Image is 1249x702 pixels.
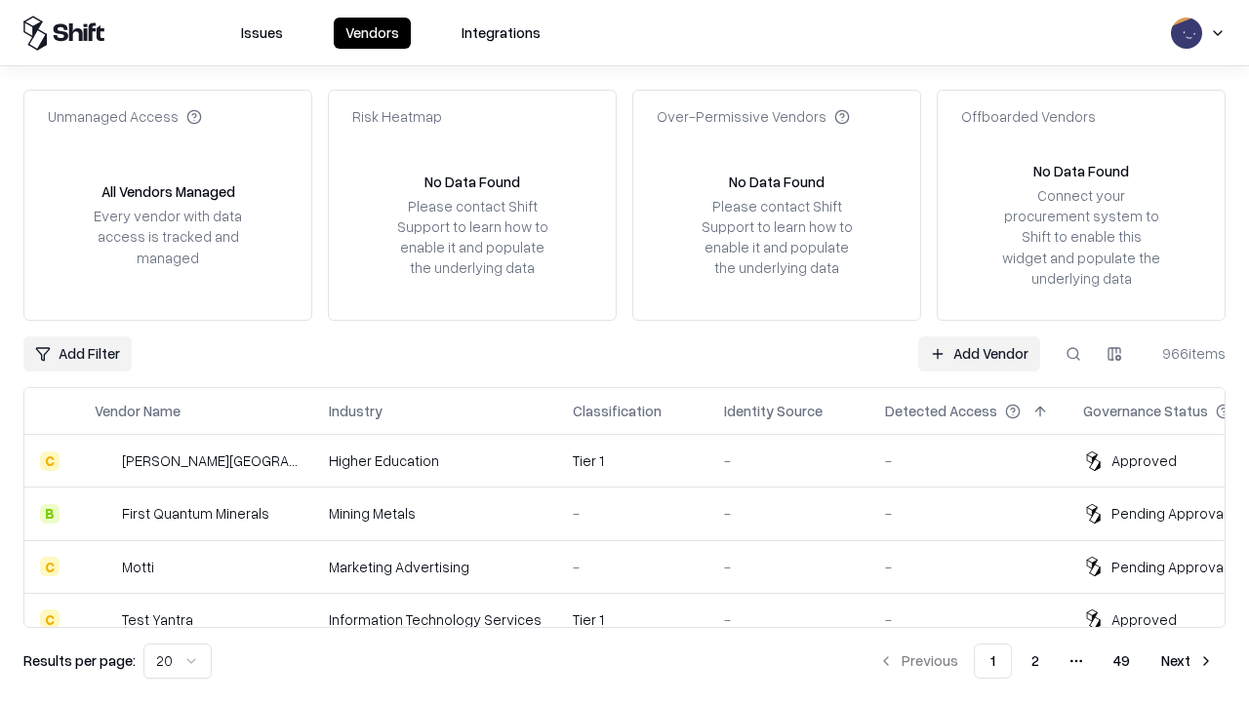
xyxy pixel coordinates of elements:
[23,650,136,671] p: Results per page:
[1016,643,1055,679] button: 2
[1149,643,1226,679] button: Next
[95,609,114,629] img: Test Yantra
[961,106,1096,127] div: Offboarded Vendors
[329,401,383,421] div: Industry
[724,450,854,471] div: -
[329,450,542,471] div: Higher Education
[573,557,693,577] div: -
[573,450,693,471] div: Tier 1
[885,609,1052,630] div: -
[1111,609,1177,630] div: Approved
[1111,557,1227,577] div: Pending Approval
[573,503,693,524] div: -
[885,557,1052,577] div: -
[122,450,298,471] div: [PERSON_NAME][GEOGRAPHIC_DATA]
[87,206,249,267] div: Every vendor with data access is tracked and managed
[122,503,269,524] div: First Quantum Minerals
[1111,503,1227,524] div: Pending Approval
[729,172,825,192] div: No Data Found
[424,172,520,192] div: No Data Found
[657,106,850,127] div: Over-Permissive Vendors
[573,609,693,630] div: Tier 1
[1148,343,1226,364] div: 966 items
[974,643,1012,679] button: 1
[23,336,132,371] button: Add Filter
[48,106,202,127] div: Unmanaged Access
[724,609,854,630] div: -
[918,336,1040,371] a: Add Vendor
[724,557,854,577] div: -
[450,18,552,49] button: Integrations
[866,643,1226,679] nav: pagination
[329,557,542,577] div: Marketing Advertising
[40,451,60,471] div: C
[95,504,114,524] img: First Quantum Minerals
[885,450,1052,471] div: -
[40,557,60,576] div: C
[95,401,181,421] div: Vendor Name
[329,609,542,630] div: Information Technology Services
[391,196,553,279] div: Please contact Shift Support to learn how to enable it and populate the underlying data
[696,196,858,279] div: Please contact Shift Support to learn how to enable it and populate the underlying data
[1098,643,1146,679] button: 49
[122,609,193,630] div: Test Yantra
[1033,161,1129,181] div: No Data Found
[724,401,823,421] div: Identity Source
[329,503,542,524] div: Mining Metals
[1083,401,1208,421] div: Governance Status
[229,18,295,49] button: Issues
[95,557,114,576] img: Motti
[95,451,114,471] img: Reichman University
[122,557,154,577] div: Motti
[101,181,235,202] div: All Vendors Managed
[885,401,997,421] div: Detected Access
[885,503,1052,524] div: -
[1000,185,1162,289] div: Connect your procurement system to Shift to enable this widget and populate the underlying data
[724,503,854,524] div: -
[573,401,662,421] div: Classification
[334,18,411,49] button: Vendors
[1111,450,1177,471] div: Approved
[40,504,60,524] div: B
[352,106,442,127] div: Risk Heatmap
[40,609,60,629] div: C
